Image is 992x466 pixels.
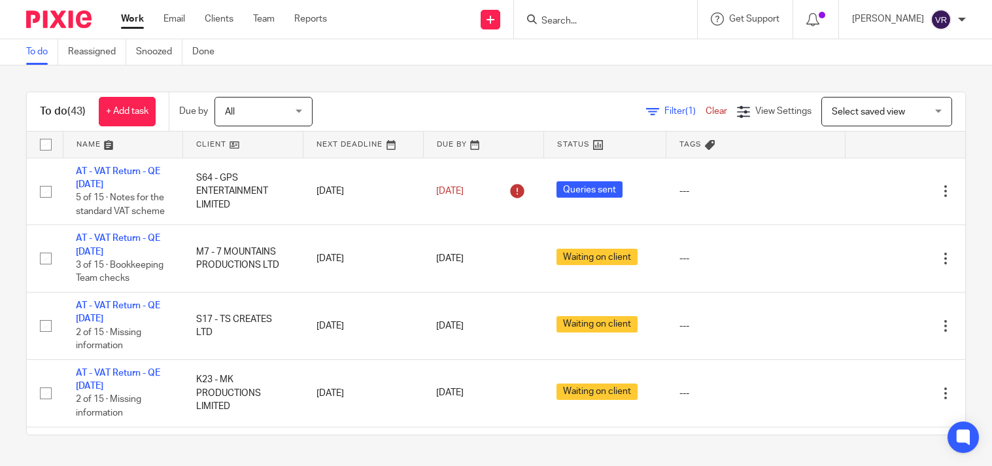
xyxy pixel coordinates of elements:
span: 2 of 15 · Missing information [76,328,141,351]
span: Waiting on client [556,249,638,265]
span: (1) [685,107,696,116]
td: M7 - 7 MOUNTAINS PRODUCTIONS LTD [183,225,303,293]
p: Due by [179,105,208,118]
a: To do [26,39,58,65]
a: + Add task [99,97,156,126]
span: 2 of 15 · Missing information [76,395,141,418]
div: --- [679,252,832,265]
td: S64 - GPS ENTERTAINMENT LIMITED [183,158,303,225]
img: Pixie [26,10,92,28]
span: [DATE] [436,187,464,196]
a: AT - VAT Return - QE [DATE] [76,167,160,189]
div: --- [679,185,832,198]
a: Done [192,39,224,65]
a: Reports [294,12,327,26]
span: Waiting on client [556,316,638,332]
td: [DATE] [303,293,424,360]
span: Tags [679,141,702,148]
span: Select saved view [832,107,905,116]
span: Filter [664,107,706,116]
td: [DATE] [303,359,424,427]
td: [DATE] [303,158,424,225]
h1: To do [40,105,86,118]
a: Work [121,12,144,26]
td: K23 - MK PRODUCTIONS LIMITED [183,359,303,427]
span: (43) [67,106,86,116]
a: AT - VAT Return - QE [DATE] [76,368,160,391]
span: [DATE] [436,389,464,398]
input: Search [540,16,658,27]
a: AT - VAT Return - QE [DATE] [76,234,160,256]
a: Email [163,12,185,26]
a: Reassigned [68,39,126,65]
span: Get Support [729,14,779,24]
a: Team [253,12,275,26]
td: [DATE] [303,225,424,293]
a: Snoozed [136,39,182,65]
img: svg%3E [931,9,951,30]
span: Waiting on client [556,384,638,400]
a: AT - VAT Return - QE [DATE] [76,301,160,323]
span: 3 of 15 · Bookkeeping Team checks [76,260,163,283]
span: 5 of 15 · Notes for the standard VAT scheme [76,193,165,216]
span: Queries sent [556,181,623,198]
a: Clear [706,107,727,116]
span: [DATE] [436,254,464,263]
div: --- [679,387,832,400]
a: Clients [205,12,233,26]
td: S17 - TS CREATES LTD [183,293,303,360]
div: --- [679,319,832,332]
p: [PERSON_NAME] [852,12,924,26]
span: View Settings [755,107,812,116]
span: [DATE] [436,321,464,331]
span: All [225,107,235,116]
